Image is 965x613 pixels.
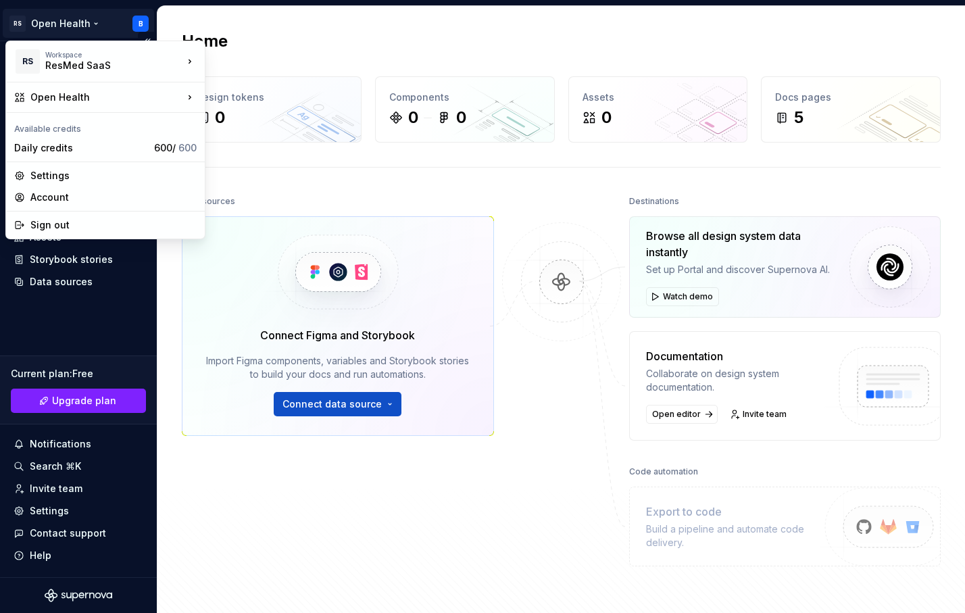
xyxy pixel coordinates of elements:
div: Sign out [30,218,197,232]
span: 600 [178,142,197,153]
span: 600 / [154,142,197,153]
div: Account [30,191,197,204]
div: Available credits [9,116,202,137]
div: Settings [30,169,197,182]
div: Workspace [45,51,183,59]
div: Open Health [30,91,183,104]
div: RS [16,49,40,74]
div: ResMed SaaS [45,59,160,72]
div: Daily credits [14,141,149,155]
